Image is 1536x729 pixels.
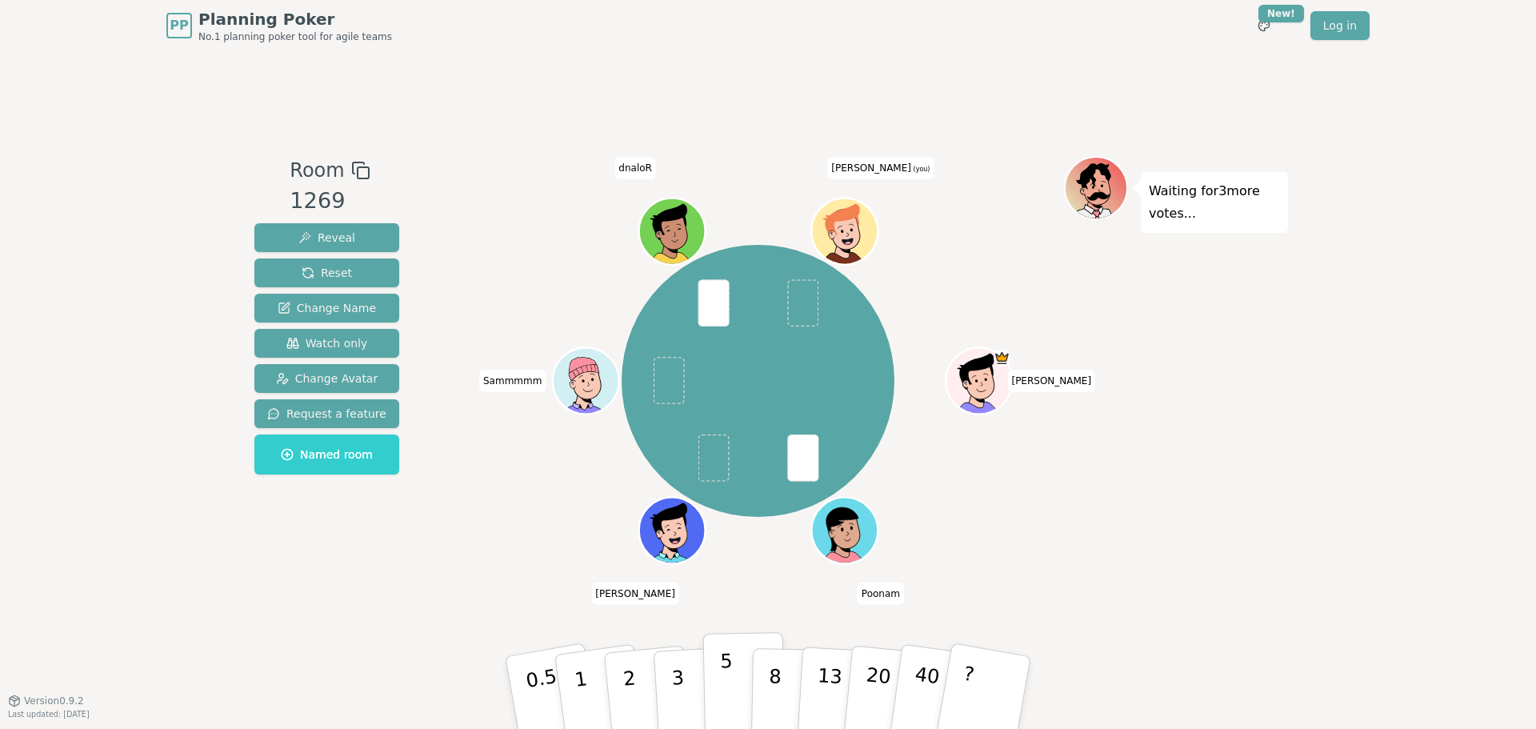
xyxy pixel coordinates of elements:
[827,157,934,179] span: Click to change your name
[286,335,368,351] span: Watch only
[290,185,370,218] div: 1269
[994,350,1010,367] span: James is the host
[267,406,386,422] span: Request a feature
[1007,370,1095,392] span: Click to change your name
[1250,11,1278,40] button: New!
[290,156,344,185] span: Room
[858,582,904,604] span: Click to change your name
[8,710,90,719] span: Last updated: [DATE]
[1258,5,1304,22] div: New!
[24,695,84,707] span: Version 0.9.2
[254,223,399,252] button: Reveal
[1310,11,1370,40] a: Log in
[170,16,188,35] span: PP
[591,582,679,604] span: Click to change your name
[254,399,399,428] button: Request a feature
[813,200,875,262] button: Click to change your avatar
[302,265,352,281] span: Reset
[254,435,399,475] button: Named room
[614,157,656,179] span: Click to change your name
[254,329,399,358] button: Watch only
[254,294,399,322] button: Change Name
[479,370,546,392] span: Click to change your name
[911,166,930,173] span: (you)
[198,8,392,30] span: Planning Poker
[1149,180,1280,225] p: Waiting for 3 more votes...
[278,300,376,316] span: Change Name
[298,230,355,246] span: Reveal
[281,447,373,463] span: Named room
[254,258,399,287] button: Reset
[276,371,378,387] span: Change Avatar
[8,695,84,707] button: Version0.9.2
[198,30,392,43] span: No.1 planning poker tool for agile teams
[254,364,399,393] button: Change Avatar
[166,8,392,43] a: PPPlanning PokerNo.1 planning poker tool for agile teams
